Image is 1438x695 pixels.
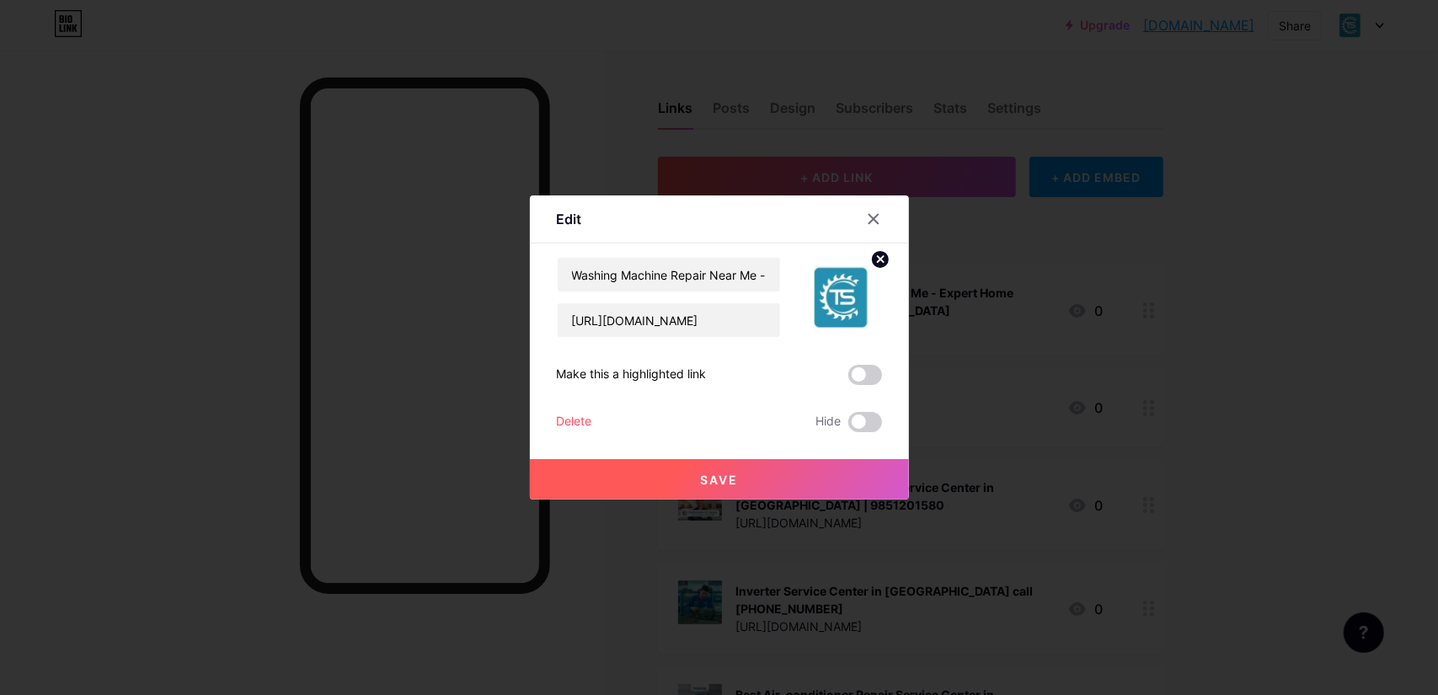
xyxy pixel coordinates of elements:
[557,412,592,432] div: Delete
[557,365,707,385] div: Make this a highlighted link
[700,473,738,487] span: Save
[557,209,582,229] div: Edit
[816,412,842,432] span: Hide
[558,303,780,337] input: URL
[801,257,882,338] img: link_thumbnail
[558,258,780,291] input: Title
[530,459,909,500] button: Save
